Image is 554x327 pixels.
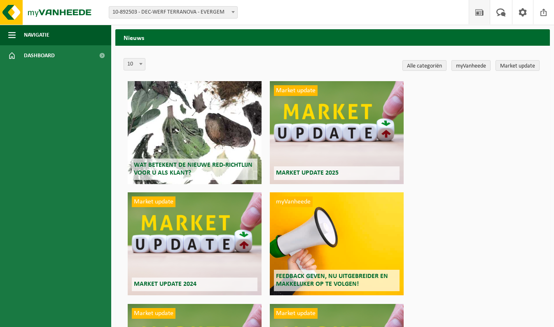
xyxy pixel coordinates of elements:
[134,162,252,176] span: Wat betekent de nieuwe RED-richtlijn voor u als klant?
[24,45,55,66] span: Dashboard
[128,81,262,184] a: Wat betekent de nieuwe RED-richtlijn voor u als klant?
[109,7,237,18] span: 10-892503 - DEC-WERF TERRANOVA - EVERGEM
[24,25,49,45] span: Navigatie
[270,192,404,295] a: myVanheede Feedback geven, nu uitgebreider en makkelijker op te volgen!
[274,85,318,96] span: Market update
[274,196,313,207] span: myVanheede
[128,192,262,295] a: Market update Market update 2024
[132,196,175,207] span: Market update
[115,29,550,45] h2: Nieuws
[132,308,175,319] span: Market update
[276,170,339,176] span: Market update 2025
[496,60,540,71] a: Market update
[274,308,318,319] span: Market update
[134,281,196,287] span: Market update 2024
[402,60,446,71] a: Alle categoriën
[451,60,491,71] a: myVanheede
[109,6,238,19] span: 10-892503 - DEC-WERF TERRANOVA - EVERGEM
[276,273,388,287] span: Feedback geven, nu uitgebreider en makkelijker op te volgen!
[270,81,404,184] a: Market update Market update 2025
[124,58,145,70] span: 10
